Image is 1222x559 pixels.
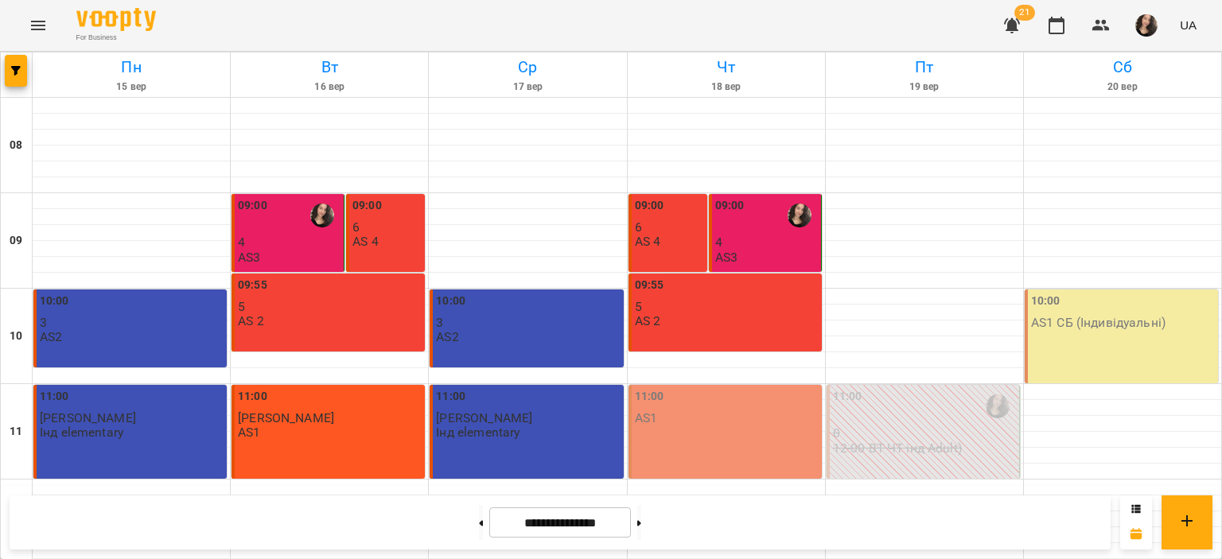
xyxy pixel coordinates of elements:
span: [PERSON_NAME] [40,410,136,425]
label: 09:00 [238,197,267,215]
label: 11:00 [40,388,69,406]
h6: Пт [828,55,1021,80]
label: 09:00 [635,197,664,215]
h6: 19 вер [828,80,1021,95]
p: 3 [436,316,620,329]
p: AS 4 [635,235,661,248]
p: AS1 [635,411,657,425]
label: 11:00 [833,388,862,406]
img: Voopty Logo [76,8,156,31]
button: UA [1173,10,1203,40]
span: 21 [1014,5,1035,21]
p: 5 [635,300,819,313]
p: 3 [40,316,224,329]
p: 4 [238,235,341,249]
span: [PERSON_NAME] [436,410,532,425]
label: 11:00 [238,388,267,406]
h6: 11 [10,423,22,441]
p: 5 [238,300,422,313]
label: 11:00 [635,388,664,406]
label: 09:55 [238,277,267,294]
span: For Business [76,33,156,43]
h6: Ср [431,55,624,80]
h6: 15 вер [35,80,228,95]
img: af1f68b2e62f557a8ede8df23d2b6d50.jpg [1135,14,1158,37]
p: AS2 [40,330,62,344]
p: AS 2 [635,314,661,328]
span: UA [1180,17,1197,33]
p: AS2 [436,330,458,344]
label: 10:00 [436,293,465,310]
label: 11:00 [436,388,465,406]
img: Самчук Анастасія Олександрівна [986,394,1010,418]
h6: 20 вер [1026,80,1219,95]
h6: 09 [10,232,22,250]
label: 10:00 [1031,293,1060,310]
h6: 18 вер [630,80,823,95]
h6: Вт [233,55,426,80]
h6: Пн [35,55,228,80]
label: 09:55 [635,277,664,294]
p: AS1 [238,425,260,439]
p: AS3 [238,250,260,264]
button: Menu [19,6,57,45]
img: Самчук Анастасія Олександрівна [788,204,811,227]
p: Інд elementary [436,425,520,439]
p: 0 [833,426,1016,440]
h6: Чт [630,55,823,80]
h6: 10 [10,328,22,345]
p: AS 2 [238,314,264,328]
h6: Сб [1026,55,1219,80]
p: 6 [635,220,704,234]
span: [PERSON_NAME] [238,410,334,425]
p: 12-00 ВТ ЧТ інд Adult) [833,441,962,455]
p: 4 [715,235,818,249]
label: 10:00 [40,293,69,310]
h6: 08 [10,137,22,154]
p: 6 [352,220,422,234]
p: AS1 СБ (Індивідуальні) [1031,316,1166,329]
h6: 16 вер [233,80,426,95]
p: AS 4 [352,235,379,248]
img: Самчук Анастасія Олександрівна [310,204,334,227]
p: Інд elementary [40,425,123,439]
h6: 17 вер [431,80,624,95]
p: AS3 [715,250,737,264]
label: 09:00 [715,197,745,215]
label: 09:00 [352,197,382,215]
